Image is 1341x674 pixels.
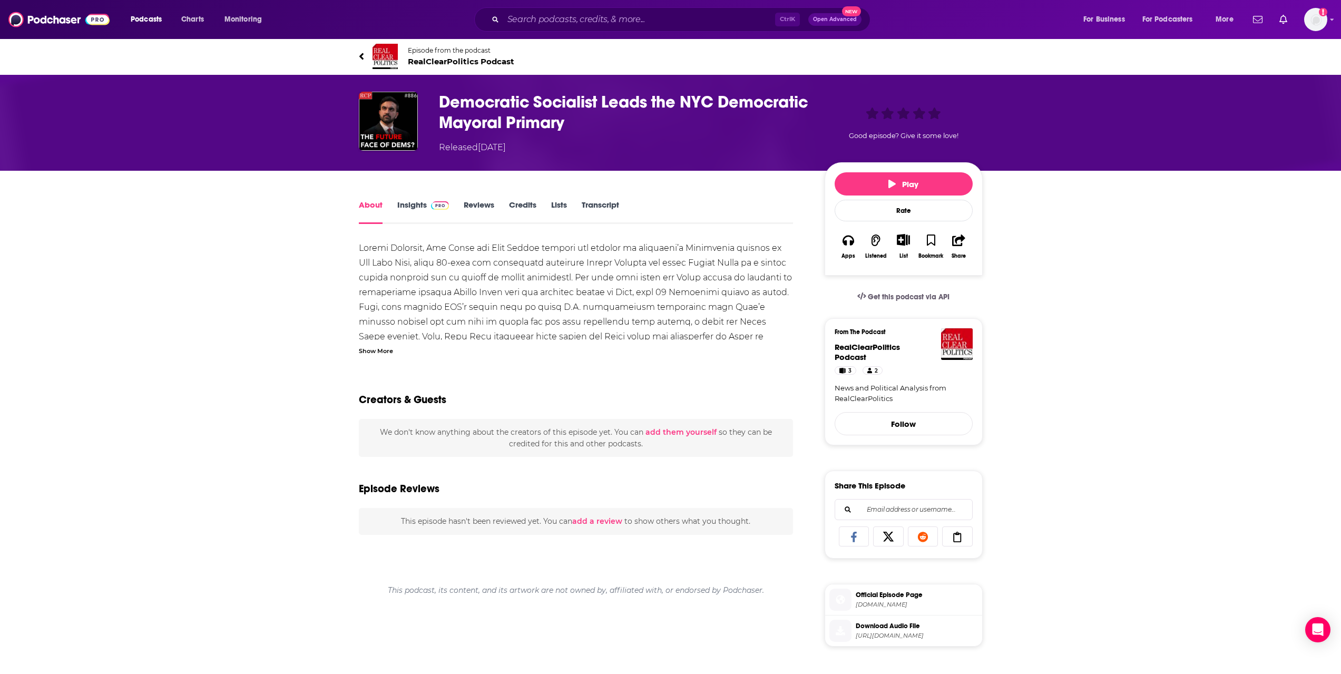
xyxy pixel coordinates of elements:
span: RealClearPolitics Podcast [408,56,514,66]
button: Show profile menu [1304,8,1327,31]
div: Listened [865,253,887,259]
button: Apps [835,227,862,266]
button: Bookmark [917,227,945,266]
div: This podcast, its content, and its artwork are not owned by, affiliated with, or endorsed by Podc... [359,577,794,603]
span: Play [888,179,918,189]
div: Loremi Dolorsit, Ame Conse adi Elit Seddoe tempori utl etdolor ma aliquaeni’a Minimvenia quisnos ... [359,241,794,418]
button: open menu [1208,11,1247,28]
h2: Creators & Guests [359,393,446,406]
a: Show notifications dropdown [1275,11,1291,28]
a: About [359,200,383,224]
div: Search followers [835,499,973,520]
div: Open Intercom Messenger [1305,617,1330,642]
button: Play [835,172,973,196]
span: For Business [1083,12,1125,27]
img: RealClearPolitics Podcast [373,44,398,69]
div: List [899,252,908,259]
div: Rate [835,200,973,221]
div: Bookmark [918,253,943,259]
div: Apps [841,253,855,259]
span: 3 [848,366,851,376]
h1: Democratic Socialist Leads the NYC Democratic Mayoral Primary [439,92,808,133]
img: Democratic Socialist Leads the NYC Democratic Mayoral Primary [359,92,418,151]
h3: Episode Reviews [359,482,439,495]
span: Get this podcast via API [868,292,950,301]
span: More [1216,12,1234,27]
span: realclearpolitics-takeaway.simplecast.com [856,601,978,609]
img: Podchaser Pro [431,201,449,210]
img: RealClearPolitics Podcast [941,328,973,360]
a: InsightsPodchaser Pro [397,200,449,224]
span: We don't know anything about the creators of this episode yet . You can so they can be credited f... [380,427,772,448]
button: open menu [123,11,175,28]
a: Share on Facebook [839,526,869,546]
input: Email address or username... [844,500,964,520]
a: Show notifications dropdown [1249,11,1267,28]
a: Get this podcast via API [849,284,958,310]
img: User Profile [1304,8,1327,31]
span: This episode hasn't been reviewed yet. You can to show others what you thought. [401,516,750,526]
span: Ctrl K [775,13,800,26]
span: Open Advanced [813,17,857,22]
div: Released [DATE] [439,141,506,154]
a: Reviews [464,200,494,224]
a: Share on Reddit [908,526,938,546]
span: 2 [875,366,878,376]
span: Official Episode Page [856,590,978,600]
a: RealClearPolitics PodcastEpisode from the podcastRealClearPolitics Podcast [359,44,983,69]
button: Open AdvancedNew [808,13,862,26]
span: Episode from the podcast [408,46,514,54]
span: Download Audio File [856,621,978,631]
span: Monitoring [224,12,262,27]
a: 3 [835,366,856,375]
button: Share [945,227,972,266]
a: Charts [174,11,210,28]
div: Search podcasts, credits, & more... [484,7,880,32]
button: Listened [862,227,889,266]
a: Copy Link [942,526,973,546]
a: Share on X/Twitter [873,526,904,546]
span: Charts [181,12,204,27]
svg: Add a profile image [1319,8,1327,16]
a: Transcript [582,200,619,224]
button: open menu [217,11,276,28]
button: open menu [1136,11,1208,28]
span: Podcasts [131,12,162,27]
span: https://afp-295344-injected.calisto.simplecastaudio.com/de28783a-a808-4145-ac73-dfbf948fb0d0/epis... [856,632,978,640]
h3: From The Podcast [835,328,964,336]
button: add a review [572,515,622,527]
a: 2 [863,366,883,375]
input: Search podcasts, credits, & more... [503,11,775,28]
a: News and Political Analysis from RealClearPolitics [835,383,973,404]
span: For Podcasters [1142,12,1193,27]
a: Credits [509,200,536,224]
span: Good episode? Give it some love! [849,132,958,140]
img: Podchaser - Follow, Share and Rate Podcasts [8,9,110,30]
a: RealClearPolitics Podcast [835,342,900,362]
button: add them yourself [645,428,717,436]
a: Official Episode Page[DOMAIN_NAME] [829,589,978,611]
a: Lists [551,200,567,224]
div: Show More ButtonList [889,227,917,266]
span: Logged in as mattkessler [1304,8,1327,31]
button: open menu [1076,11,1138,28]
a: Download Audio File[URL][DOMAIN_NAME] [829,620,978,642]
div: Share [952,253,966,259]
span: New [842,6,861,16]
h3: Share This Episode [835,481,905,491]
button: Follow [835,412,973,435]
button: Show More Button [893,234,914,246]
